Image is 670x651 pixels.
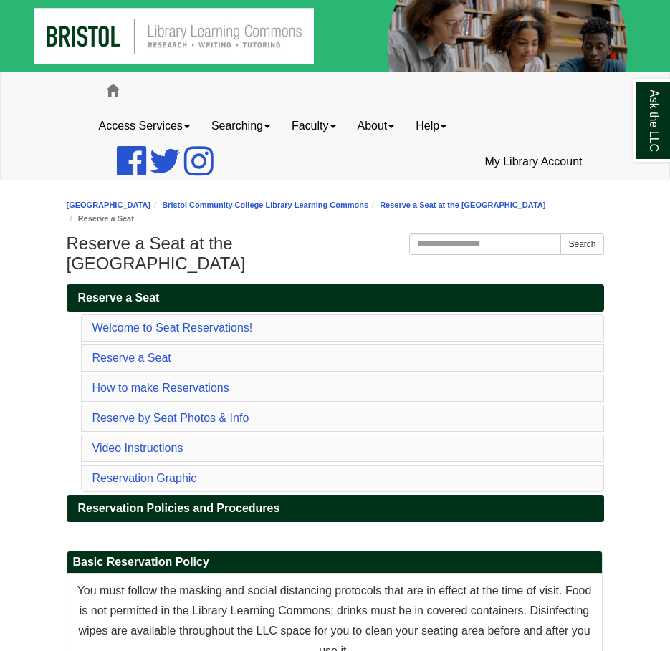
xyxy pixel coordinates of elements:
a: Access Services [88,108,201,144]
button: Search [560,233,603,255]
a: Reserve a Seat at the [GEOGRAPHIC_DATA] [380,201,545,209]
span: Reservation Policies and Procedures [78,502,280,514]
a: Reserve by Seat Photos & Info [92,412,249,424]
a: Bristol Community College Library Learning Commons [162,201,368,209]
a: Reservation Graphic [92,472,197,484]
a: How to make Reservations [92,382,229,394]
h1: Reserve a Seat at the [GEOGRAPHIC_DATA] [67,233,604,274]
a: [GEOGRAPHIC_DATA] [67,201,151,209]
a: Faculty [281,108,347,144]
span: Reserve a Seat [78,291,160,304]
a: Searching [201,108,281,144]
a: Reserve a Seat [67,284,604,312]
nav: breadcrumb [67,198,604,226]
a: My Library Account [474,144,593,180]
a: Video Instructions [92,442,183,454]
a: Reserve a Seat [92,352,171,364]
a: Help [405,108,457,144]
h2: Basic Reservation Policy [67,551,602,574]
a: About [347,108,406,144]
li: Reserve a Seat [67,212,134,226]
a: Welcome to Seat Reservations! [92,322,253,334]
a: Reservation Policies and Procedures [67,495,604,522]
